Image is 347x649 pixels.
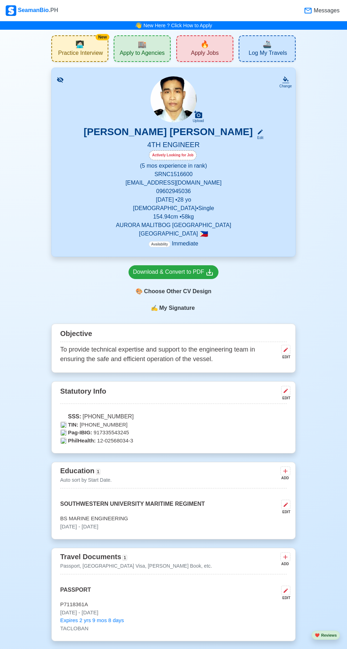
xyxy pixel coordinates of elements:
h3: [PERSON_NAME] [PERSON_NAME] [84,126,253,140]
p: AURORA MALITBOG [GEOGRAPHIC_DATA] [60,221,287,230]
span: Log My Travels [249,50,287,58]
div: EDIT [278,595,290,601]
p: Auto sort by Start Date. [60,476,112,484]
button: heartReviews [312,631,340,640]
span: 🇵🇭 [200,231,208,237]
p: Passport, [GEOGRAPHIC_DATA] Visa, [PERSON_NAME] Book, etc. [60,562,212,570]
span: PhilHealth: [68,437,96,445]
div: Download & Convert to PDF [133,268,214,277]
a: Download & Convert to PDF [129,265,219,279]
div: Edit [254,135,263,140]
p: To provide technical expertise and support to the engineering team in ensuring the safe and effic... [60,345,278,364]
p: TACLOBAN [60,625,287,633]
span: 1 [123,555,127,561]
span: paint [136,287,143,296]
span: Expires 2 yrs 9 mos 8 days [60,616,124,625]
p: 154.94 cm • 58 kg [60,213,287,221]
span: agencies [138,39,147,50]
span: 1 [96,469,101,475]
span: sign [151,304,158,312]
div: Actively Looking for Job [149,150,197,160]
div: ADD [280,561,289,567]
p: [PHONE_NUMBER] [60,412,287,421]
div: SeamanBio [6,5,58,16]
span: Apply to Agencies [120,50,165,58]
p: PASSPORT [60,586,91,601]
div: Choose Other CV Design [129,285,219,298]
p: [EMAIL_ADDRESS][DOMAIN_NAME] [60,179,287,187]
p: 09602945036 [60,187,287,196]
span: interview [75,39,84,50]
p: 12-02568034-3 [60,437,287,445]
div: Objective [60,327,287,342]
span: travel [263,39,272,50]
span: Messages [312,6,340,15]
div: EDIT [278,395,290,401]
p: [DEMOGRAPHIC_DATA] • Single [60,204,287,213]
p: Immediate [149,239,198,248]
div: Upload [193,119,204,123]
span: TIN: [68,421,78,429]
p: (5 mos experience in rank) [60,162,287,170]
span: .PH [49,7,58,13]
span: Travel Documents [60,553,121,561]
p: [DATE] - [DATE] [60,609,287,617]
p: BS MARINE ENGINEERING [60,515,287,523]
span: Education [60,467,95,475]
span: Apply Jobs [191,50,218,58]
a: New Here ? Click How to Apply [143,23,212,28]
p: 917335543245 [60,429,287,437]
div: ADD [280,475,289,481]
span: heart [315,633,320,637]
p: [DATE] - [DATE] [60,523,287,531]
p: SOUTHWESTERN UNIVERSITY MARITIME REGIMENT [60,500,205,515]
p: [GEOGRAPHIC_DATA] [60,230,287,238]
div: EDIT [278,354,290,360]
div: Statutory Info [60,384,287,404]
div: EDIT [278,509,290,515]
span: bell [133,20,144,31]
p: SRN C1516600 [60,170,287,179]
img: Logo [6,5,16,16]
span: Practice Interview [58,50,103,58]
div: Change [279,83,292,89]
span: Availability [149,241,170,247]
h5: 4TH ENGINEER [60,140,287,150]
div: New [96,34,109,40]
span: new [200,39,209,50]
p: [PHONE_NUMBER] [60,421,287,429]
p: P7118361A [60,601,287,609]
span: My Signature [158,304,196,312]
span: Pag-IBIG: [68,429,92,437]
span: SSS: [68,412,81,421]
p: [DATE] • 28 yo [60,196,287,204]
